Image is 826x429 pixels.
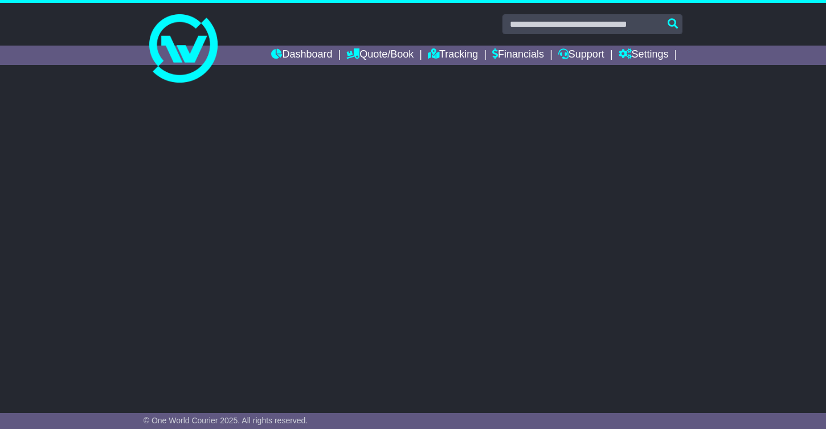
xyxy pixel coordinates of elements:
a: Financials [492,46,544,65]
a: Quote/Book [346,46,414,65]
a: Tracking [428,46,478,65]
a: Support [558,46,604,65]
span: © One World Courier 2025. All rights reserved. [144,416,308,425]
a: Settings [619,46,669,65]
a: Dashboard [271,46,332,65]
